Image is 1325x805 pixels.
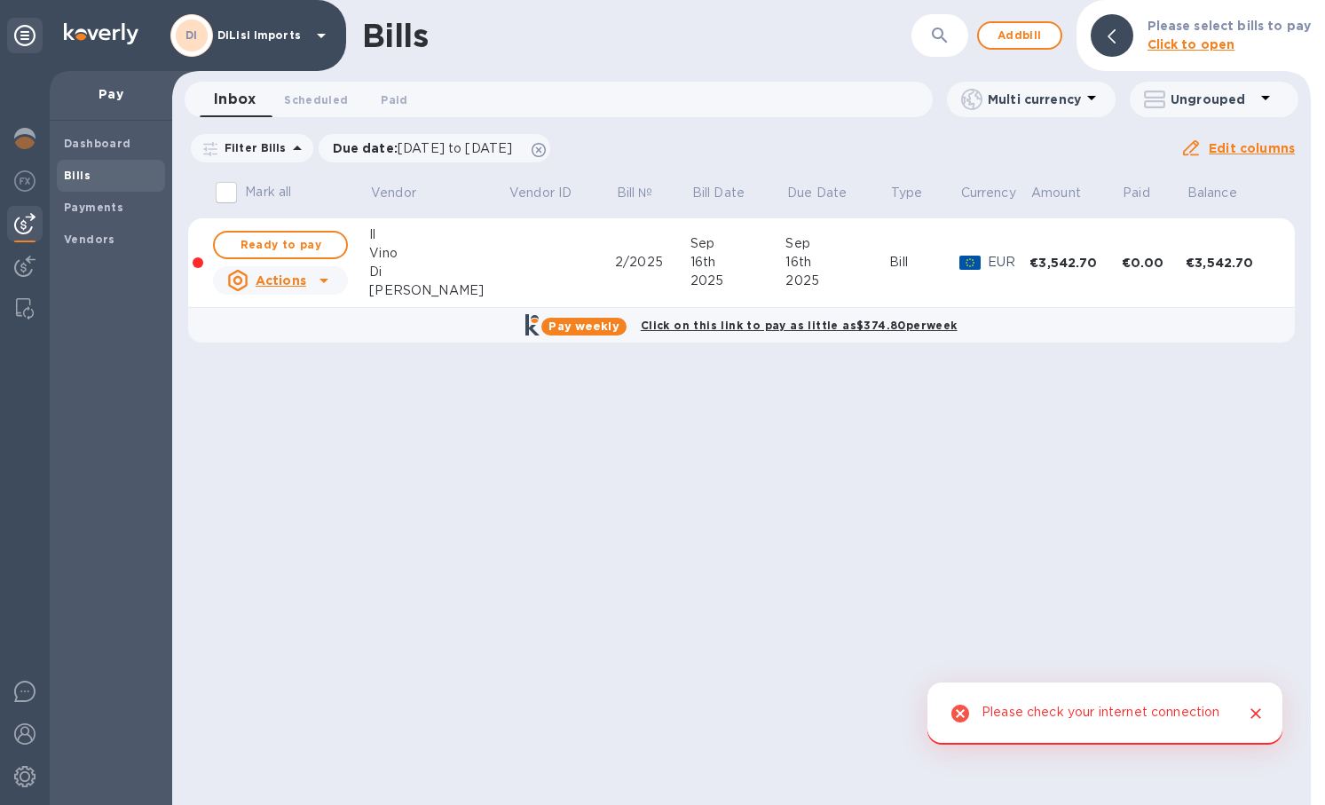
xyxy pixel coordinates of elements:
[889,253,959,272] div: Bill
[185,28,198,42] b: DI
[1031,184,1104,202] span: Amount
[785,253,889,272] div: 16th
[982,697,1220,730] div: Please check your internet connection
[1171,91,1255,108] p: Ungrouped
[785,234,889,253] div: Sep
[1123,184,1150,202] p: Paid
[1148,19,1311,33] b: Please select bills to pay
[229,234,332,256] span: Ready to pay
[891,184,946,202] span: Type
[1122,254,1187,272] div: €0.00
[1187,184,1260,202] span: Balance
[256,273,306,288] u: Actions
[548,320,619,333] b: Pay weekly
[785,272,889,290] div: 2025
[690,253,785,272] div: 16th
[398,141,512,155] span: [DATE] to [DATE]
[787,184,870,202] span: Due Date
[988,253,1029,272] p: EUR
[371,184,439,202] span: Vendor
[509,184,572,202] p: Vendor ID
[641,319,958,332] b: Click on this link to pay as little as $374.80 per week
[1029,254,1121,272] div: €3,542.70
[891,184,923,202] p: Type
[692,184,745,202] p: Bill Date
[217,140,287,155] p: Filter Bills
[961,184,1016,202] p: Currency
[993,25,1046,46] span: Add bill
[381,91,407,109] span: Paid
[64,85,158,103] p: Pay
[64,137,131,150] b: Dashboard
[617,184,676,202] span: Bill №
[690,234,785,253] div: Sep
[369,225,508,244] div: Il
[319,134,551,162] div: Due date:[DATE] to [DATE]
[64,23,138,44] img: Logo
[14,170,35,192] img: Foreign exchange
[1186,254,1277,272] div: €3,542.70
[692,184,768,202] span: Bill Date
[214,87,256,112] span: Inbox
[1031,184,1081,202] p: Amount
[217,29,306,42] p: DiLisi Imports
[1209,141,1295,155] u: Edit columns
[245,183,291,201] p: Mark all
[1148,37,1235,51] b: Click to open
[1187,184,1237,202] p: Balance
[369,244,508,263] div: Vino
[509,184,595,202] span: Vendor ID
[369,263,508,281] div: Di
[369,281,508,300] div: [PERSON_NAME]
[64,169,91,182] b: Bills
[1244,702,1267,725] button: Close
[362,17,428,54] h1: Bills
[213,231,348,259] button: Ready to pay
[617,184,653,202] p: Bill №
[284,91,348,109] span: Scheduled
[977,21,1062,50] button: Addbill
[333,139,522,157] p: Due date :
[1123,184,1173,202] span: Paid
[690,272,785,290] div: 2025
[64,233,115,246] b: Vendors
[64,201,123,214] b: Payments
[7,18,43,53] div: Unpin categories
[371,184,416,202] p: Vendor
[988,91,1081,108] p: Multi currency
[615,253,690,272] div: 2/2025
[787,184,847,202] p: Due Date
